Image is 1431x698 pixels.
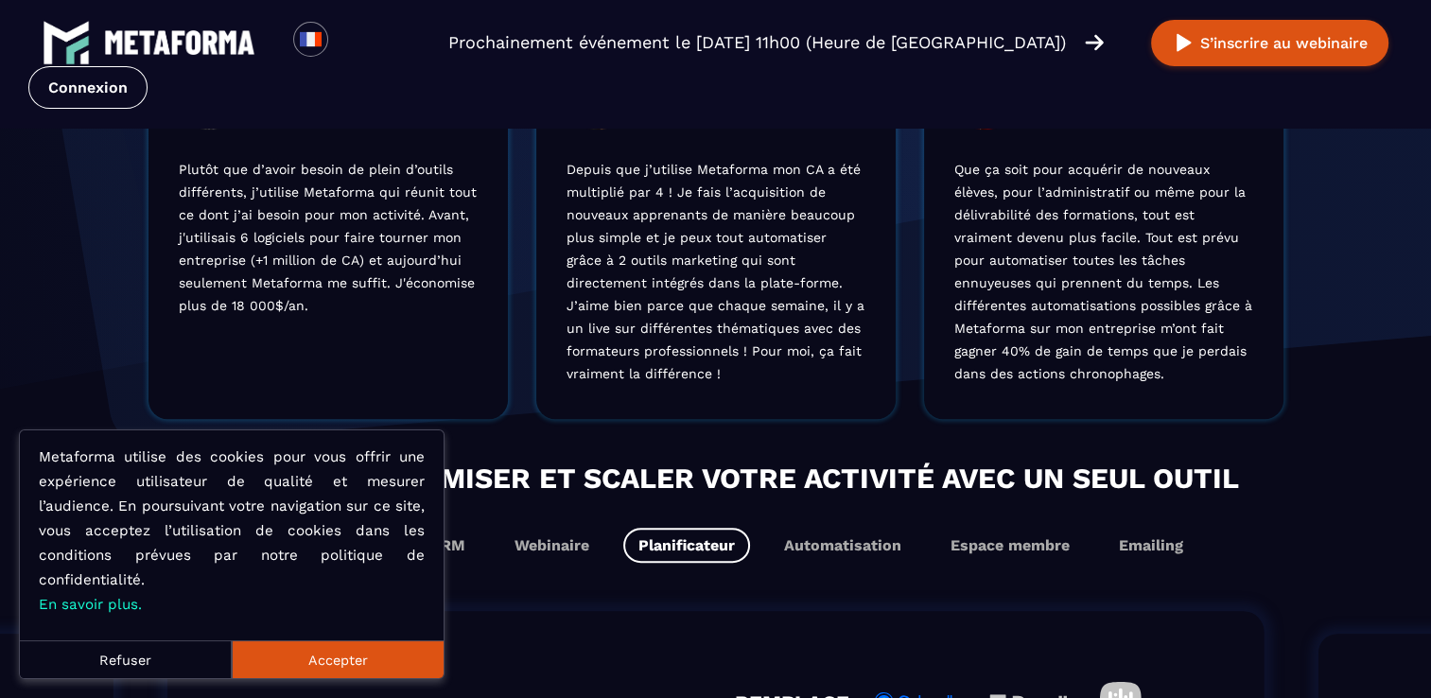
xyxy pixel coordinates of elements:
h2: Simplifier, optimiser et scaler votre activité avec un seul outil [19,457,1412,499]
button: Automatisation [769,528,916,563]
button: S’inscrire au webinaire [1151,20,1388,66]
p: Que ça soit pour acquérir de nouveaux élèves, pour l’administratif ou même pour la délivrabilité ... [954,158,1253,385]
img: play [1172,31,1195,55]
p: Plutôt que d’avoir besoin de plein d’outils différents, j’utilise Metaforma qui réunit tout ce do... [179,158,478,317]
button: Accepter [232,640,444,678]
img: logo [104,30,255,55]
img: logo [43,19,90,66]
p: Depuis que j’utilise Metaforma mon CA a été multiplié par 4 ! Je fais l’acquisition de nouveaux a... [567,158,865,385]
p: Prochainement événement le [DATE] 11h00 (Heure de [GEOGRAPHIC_DATA]) [448,29,1066,56]
img: arrow-right [1085,32,1104,53]
button: CRM [415,528,480,563]
div: Search for option [328,22,375,63]
button: Emailing [1104,528,1198,563]
a: Connexion [28,66,148,109]
input: Search for option [344,31,358,54]
img: fr [299,27,323,51]
button: Planificateur [623,528,750,563]
button: Refuser [20,640,232,678]
button: Webinaire [499,528,604,563]
a: En savoir plus. [39,596,142,613]
button: Espace membre [935,528,1085,563]
p: Metaforma utilise des cookies pour vous offrir une expérience utilisateur de qualité et mesurer l... [39,445,425,617]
